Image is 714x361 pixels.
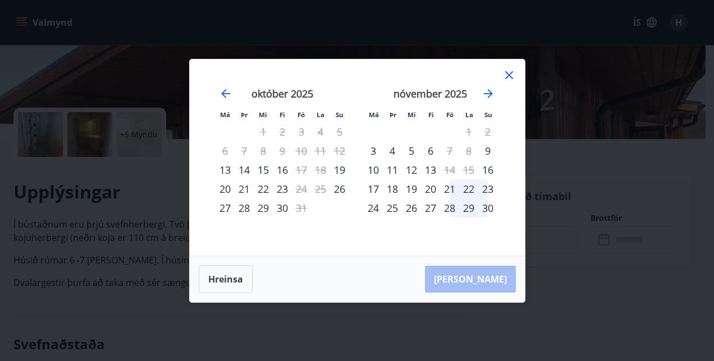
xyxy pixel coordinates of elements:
div: 23 [273,179,292,198]
td: Not available. föstudagur, 10. október 2025 [292,141,311,160]
div: 30 [478,198,497,217]
td: Not available. föstudagur, 31. október 2025 [292,198,311,217]
div: 10 [364,160,383,179]
td: Choose miðvikudagur, 5. nóvember 2025 as your check-in date. It’s available. [402,141,421,160]
div: 26 [402,198,421,217]
td: Not available. laugardagur, 18. október 2025 [311,160,330,179]
div: 23 [478,179,497,198]
td: Choose mánudagur, 20. október 2025 as your check-in date. It’s available. [216,179,235,198]
td: Choose þriðjudagur, 25. nóvember 2025 as your check-in date. It’s available. [383,198,402,217]
small: Fi [280,110,285,119]
td: Choose fimmtudagur, 30. október 2025 as your check-in date. It’s available. [273,198,292,217]
strong: október 2025 [251,87,313,100]
div: Aðeins innritun í boði [364,141,383,160]
td: Choose sunnudagur, 16. nóvember 2025 as your check-in date. It’s available. [478,160,497,179]
div: 20 [216,179,235,198]
td: Choose sunnudagur, 19. október 2025 as your check-in date. It’s available. [330,160,349,179]
td: Not available. laugardagur, 1. nóvember 2025 [459,122,478,141]
td: Not available. föstudagur, 14. nóvember 2025 [440,160,459,179]
td: Choose fimmtudagur, 13. nóvember 2025 as your check-in date. It’s available. [421,160,440,179]
div: 11 [383,160,402,179]
div: Calendar [203,73,511,242]
small: Fö [446,110,454,119]
td: Not available. föstudagur, 7. nóvember 2025 [440,141,459,160]
button: Hreinsa [199,265,253,293]
td: Choose sunnudagur, 26. október 2025 as your check-in date. It’s available. [330,179,349,198]
div: 24 [364,198,383,217]
td: Choose þriðjudagur, 28. október 2025 as your check-in date. It’s available. [235,198,254,217]
td: Not available. miðvikudagur, 1. október 2025 [254,122,273,141]
td: Not available. fimmtudagur, 9. október 2025 [273,141,292,160]
small: Su [484,110,492,119]
div: 21 [440,179,459,198]
div: 21 [235,179,254,198]
td: Choose þriðjudagur, 4. nóvember 2025 as your check-in date. It’s available. [383,141,402,160]
div: 14 [235,160,254,179]
td: Choose miðvikudagur, 22. október 2025 as your check-in date. It’s available. [254,179,273,198]
div: 4 [383,141,402,160]
td: Choose þriðjudagur, 21. október 2025 as your check-in date. It’s available. [235,179,254,198]
div: 6 [421,141,440,160]
td: Choose sunnudagur, 9. nóvember 2025 as your check-in date. It’s available. [478,141,497,160]
div: 5 [402,141,421,160]
td: Choose miðvikudagur, 26. nóvember 2025 as your check-in date. It’s available. [402,198,421,217]
td: Choose mánudagur, 27. október 2025 as your check-in date. It’s available. [216,198,235,217]
td: Choose föstudagur, 21. nóvember 2025 as your check-in date. It’s available. [440,179,459,198]
div: Aðeins innritun í boði [478,160,497,179]
small: Má [220,110,230,119]
td: Choose sunnudagur, 23. nóvember 2025 as your check-in date. It’s available. [478,179,497,198]
td: Choose fimmtudagur, 23. október 2025 as your check-in date. It’s available. [273,179,292,198]
td: Choose mánudagur, 10. nóvember 2025 as your check-in date. It’s available. [364,160,383,179]
div: Move backward to switch to the previous month. [219,87,232,100]
td: Not available. fimmtudagur, 2. október 2025 [273,122,292,141]
div: 28 [235,198,254,217]
div: 28 [440,198,459,217]
td: Choose laugardagur, 29. nóvember 2025 as your check-in date. It’s available. [459,198,478,217]
small: Mi [259,110,267,119]
div: 27 [421,198,440,217]
div: 30 [273,198,292,217]
td: Choose miðvikudagur, 19. nóvember 2025 as your check-in date. It’s available. [402,179,421,198]
td: Not available. föstudagur, 3. október 2025 [292,122,311,141]
small: Su [336,110,344,119]
div: Aðeins útritun í boði [292,198,311,217]
td: Not available. laugardagur, 11. október 2025 [311,141,330,160]
div: 16 [273,160,292,179]
td: Choose þriðjudagur, 14. október 2025 as your check-in date. It’s available. [235,160,254,179]
div: 29 [254,198,273,217]
div: 27 [216,198,235,217]
small: La [317,110,324,119]
td: Choose fimmtudagur, 16. október 2025 as your check-in date. It’s available. [273,160,292,179]
div: Move forward to switch to the next month. [482,87,495,100]
div: Aðeins útritun í boði [292,160,311,179]
td: Not available. mánudagur, 6. október 2025 [216,141,235,160]
small: Má [369,110,379,119]
td: Not available. laugardagur, 8. nóvember 2025 [459,141,478,160]
small: Þr [390,110,396,119]
td: Choose fimmtudagur, 27. nóvember 2025 as your check-in date. It’s available. [421,198,440,217]
small: Fö [297,110,305,119]
td: Not available. föstudagur, 24. október 2025 [292,179,311,198]
td: Choose mánudagur, 17. nóvember 2025 as your check-in date. It’s available. [364,179,383,198]
td: Not available. laugardagur, 25. október 2025 [311,179,330,198]
td: Choose miðvikudagur, 12. nóvember 2025 as your check-in date. It’s available. [402,160,421,179]
div: 25 [383,198,402,217]
td: Choose mánudagur, 13. október 2025 as your check-in date. It’s available. [216,160,235,179]
div: 18 [383,179,402,198]
td: Choose föstudagur, 28. nóvember 2025 as your check-in date. It’s available. [440,198,459,217]
div: 19 [402,179,421,198]
small: Þr [241,110,248,119]
td: Not available. sunnudagur, 12. október 2025 [330,141,349,160]
div: Aðeins útritun í boði [292,179,311,198]
td: Not available. föstudagur, 17. október 2025 [292,160,311,179]
td: Not available. þriðjudagur, 7. október 2025 [235,141,254,160]
td: Not available. laugardagur, 4. október 2025 [311,122,330,141]
td: Choose þriðjudagur, 11. nóvember 2025 as your check-in date. It’s available. [383,160,402,179]
td: Choose mánudagur, 3. nóvember 2025 as your check-in date. It’s available. [364,141,383,160]
div: 20 [421,179,440,198]
td: Choose sunnudagur, 30. nóvember 2025 as your check-in date. It’s available. [478,198,497,217]
td: Not available. sunnudagur, 5. október 2025 [330,122,349,141]
td: Choose laugardagur, 22. nóvember 2025 as your check-in date. It’s available. [459,179,478,198]
div: Aðeins innritun í boði [330,160,349,179]
div: 13 [421,160,440,179]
